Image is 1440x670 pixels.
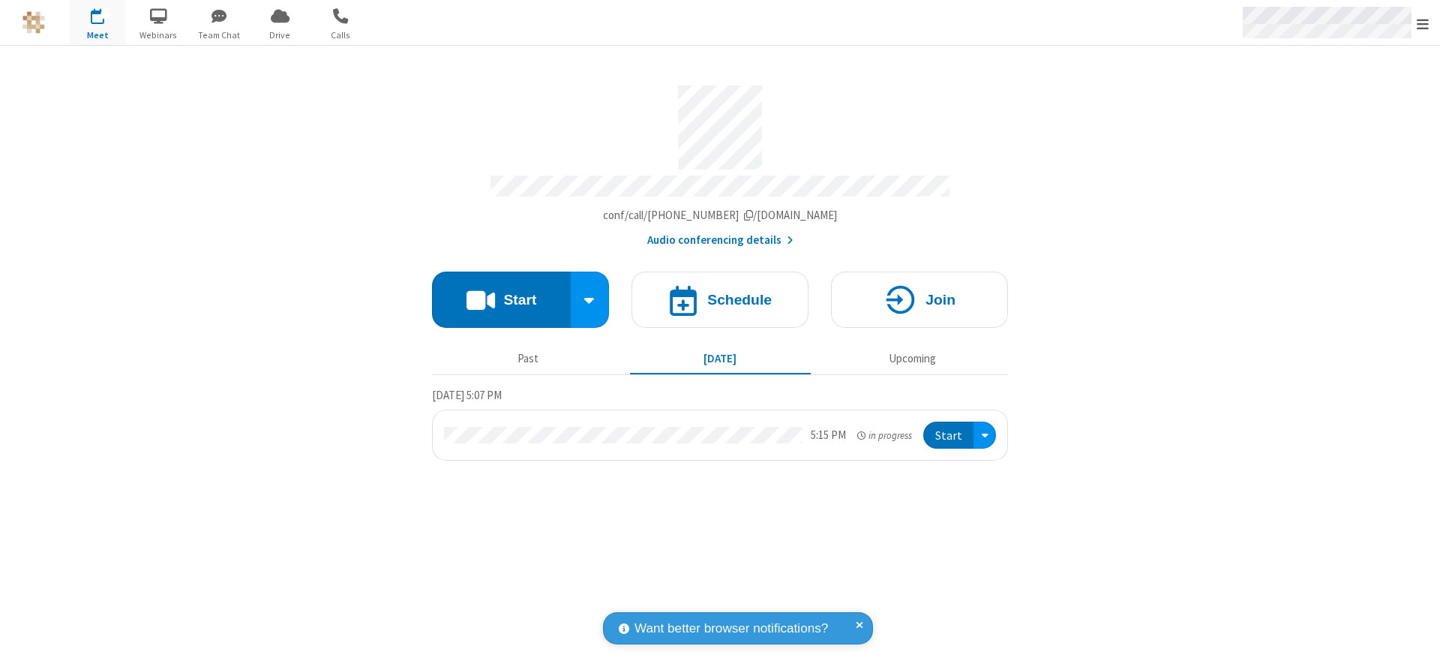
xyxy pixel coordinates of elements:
[313,29,369,42] span: Calls
[707,293,772,307] h4: Schedule
[634,619,828,638] span: Want better browser notifications?
[503,293,536,307] h4: Start
[647,232,793,249] button: Audio conferencing details
[925,293,955,307] h4: Join
[432,74,1008,249] section: Account details
[630,344,811,373] button: [DATE]
[432,272,571,328] button: Start
[603,207,838,224] button: Copy my meeting room linkCopy my meeting room link
[438,344,619,373] button: Past
[1402,631,1429,659] iframe: Chat
[831,272,1008,328] button: Join
[191,29,247,42] span: Team Chat
[822,344,1003,373] button: Upcoming
[101,8,111,20] div: 1
[631,272,808,328] button: Schedule
[603,208,838,222] span: Copy my meeting room link
[22,11,45,34] img: QA Selenium DO NOT DELETE OR CHANGE
[973,422,996,449] div: Open menu
[857,428,912,443] em: in progress
[432,388,502,402] span: [DATE] 5:07 PM
[130,29,187,42] span: Webinars
[70,29,126,42] span: Meet
[252,29,308,42] span: Drive
[571,272,610,328] div: Start conference options
[432,386,1008,461] section: Today's Meetings
[811,427,846,444] div: 5:15 PM
[923,422,973,449] button: Start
